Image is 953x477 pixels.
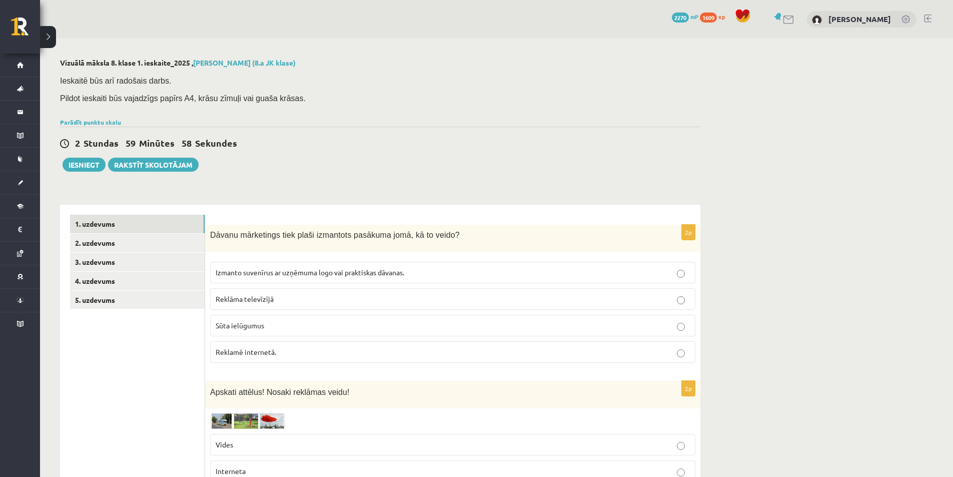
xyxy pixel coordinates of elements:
span: 59 [126,137,136,149]
span: Minūtes [139,137,175,149]
span: mP [690,13,698,21]
span: Pildot ieskaiti būs vajadzīgs papīrs A4, krāsu zīmuļi vai guaša krāsas. [60,94,306,103]
a: [PERSON_NAME] (8.a JK klase) [193,58,296,67]
a: 2. uzdevums [70,234,205,252]
span: 2270 [672,13,689,23]
span: Ieskaitē būs arī radošais darbs. [60,77,171,85]
span: 2 [75,137,80,149]
h2: Vizuālā māksla 8. klase 1. ieskaite_2025 , [60,59,700,67]
span: Vides [216,440,233,449]
a: 5. uzdevums [70,291,205,309]
input: Izmanto suvenīrus ar uzņēmuma logo vai praktiskas dāvanas. [677,270,685,278]
a: [PERSON_NAME] [828,14,891,24]
a: 1609 xp [700,13,730,21]
span: Apskati attēlus! Nosaki reklāmas veidu! [210,388,349,396]
input: Vides [677,442,685,450]
span: Sūta ielūgumus [216,321,264,330]
span: Reklamē internetā. [216,347,276,356]
span: xp [718,13,725,21]
a: Rakstīt skolotājam [108,158,199,172]
input: Sūta ielūgumus [677,323,685,331]
input: Reklamē internetā. [677,349,685,357]
span: 58 [182,137,192,149]
a: Rīgas 1. Tālmācības vidusskola [11,18,40,43]
span: Izmanto suvenīrus ar uzņēmuma logo vai praktiskas dāvanas. [216,268,404,277]
input: Reklāma televīzījā [677,296,685,304]
span: Interneta [216,466,246,475]
img: Eduards Mārcis Ulmanis [812,15,822,25]
p: 2p [681,380,695,396]
a: 2270 mP [672,13,698,21]
input: Interneta [677,468,685,476]
a: Parādīt punktu skalu [60,118,121,126]
span: Stundas [84,137,119,149]
p: 2p [681,224,695,240]
img: Ekr%C4%81nuz%C5%86%C4%93mums_2024-08-03_160833.png [210,413,285,429]
span: Sekundes [195,137,237,149]
a: 3. uzdevums [70,253,205,271]
a: 1. uzdevums [70,215,205,233]
span: Dāvanu mārketings tiek plaši izmantots pasākuma jomā, kā to veido? [210,231,460,239]
a: 4. uzdevums [70,272,205,290]
button: Iesniegt [63,158,106,172]
span: Reklāma televīzījā [216,294,274,303]
span: 1609 [700,13,717,23]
